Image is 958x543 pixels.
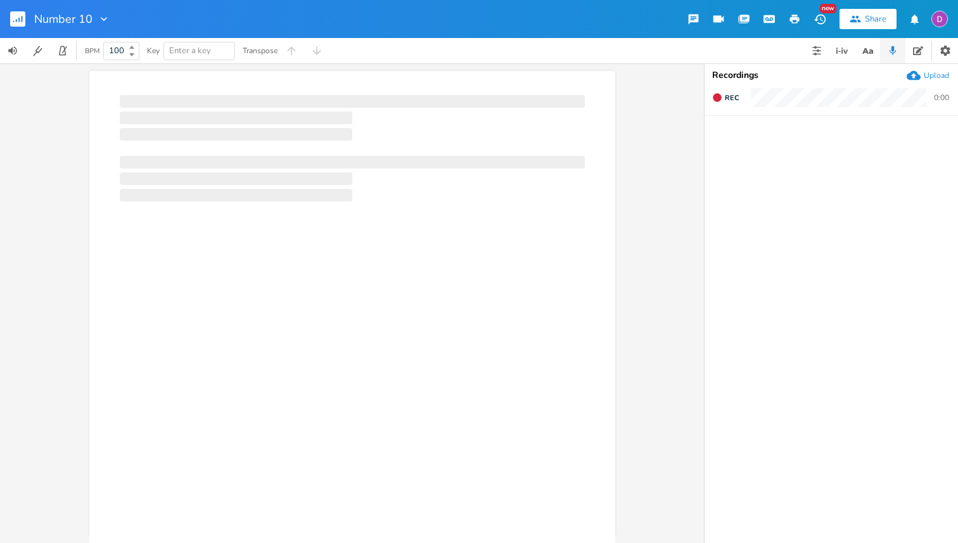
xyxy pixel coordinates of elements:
[147,47,160,54] div: Key
[243,47,278,54] div: Transpose
[807,8,833,30] button: New
[865,13,886,25] div: Share
[820,4,836,13] div: New
[907,68,949,82] button: Upload
[840,9,897,29] button: Share
[725,93,739,103] span: Rec
[924,70,949,80] div: Upload
[34,13,93,25] span: Number 10
[712,71,950,80] div: Recordings
[169,45,211,56] span: Enter a key
[931,11,948,27] img: Dylan
[934,94,949,101] div: 0:00
[85,48,99,54] div: BPM
[707,87,744,108] button: Rec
